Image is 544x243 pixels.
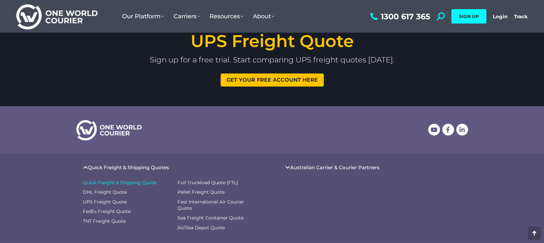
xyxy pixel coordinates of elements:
[178,225,259,231] a: Air/Sea Depot Quote
[221,73,324,87] a: Get your free account here
[83,180,171,186] a: Quick Freight & Shipping Quote
[178,199,259,212] a: Fast International Air Courier Quote
[226,77,318,83] span: Get your free account here
[205,6,248,26] a: Resources
[117,6,169,26] a: Our Platform
[178,180,238,186] span: Full Truckload Quote (FTL)
[178,215,259,221] a: Sea Freight Container Quote
[290,165,380,170] a: Australian Carrier & Courier Partners
[514,13,528,20] a: Track
[493,13,507,20] a: Login
[169,6,205,26] a: Carriers
[178,180,259,186] a: Full Truckload Quote (FTL)
[83,208,171,215] a: FedEx Freight Quote
[88,165,169,170] a: Quick Freight & Shipping Quotes
[83,208,131,215] span: FedEx Freight Quote
[451,9,486,24] a: SIGN UP
[174,13,200,20] span: Carriers
[210,13,243,20] span: Resources
[178,225,225,231] span: Air/Sea Depot Quote
[459,13,479,19] span: SIGN UP
[16,3,98,30] img: One World Courier
[248,6,279,26] a: About
[253,13,274,20] span: About
[83,218,171,225] a: TNT Freight Quote
[83,189,171,196] a: DHL Freight Quote
[83,218,126,225] span: TNT Freight Quote
[83,189,127,196] span: DHL Freight Quote
[178,189,259,196] a: Pallet Freight Quote
[83,180,156,186] span: Quick Freight & Shipping Quote
[122,13,164,20] span: Our Platform
[83,199,127,205] span: UPS Freight Quote
[83,199,171,205] a: UPS Freight Quote
[369,12,430,21] a: 1300 617 365
[178,215,243,221] span: Sea Freight Container Quote
[178,189,225,196] span: Pallet Freight Quote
